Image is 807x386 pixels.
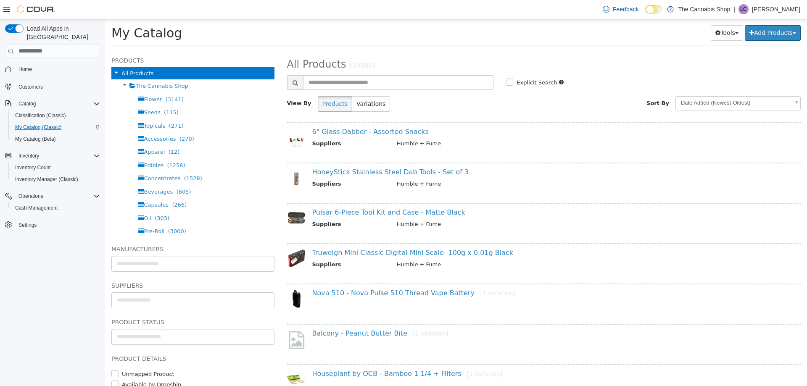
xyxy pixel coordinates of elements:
a: Houseplant by OCB - Bamboo 1 1/4 + Filters[1 variation] [207,350,397,358]
small: [1 variation] [362,351,397,358]
td: Humble + Fume [285,241,677,252]
span: (3000) [63,209,81,215]
span: (271) [64,103,79,110]
a: Truweigh Mini Classic Digital Mini Scale- 100g x 0.01g Black [207,229,409,237]
span: Inventory [15,151,100,161]
button: Operations [15,191,47,201]
h5: Products [6,36,169,46]
span: Accessories [39,116,71,123]
td: Humble + Fume [285,120,677,131]
a: Settings [15,220,40,230]
p: The Cannabis Shop [678,4,730,14]
button: My Catalog (Classic) [8,121,103,133]
span: (1528) [79,156,97,162]
span: Edibles [39,143,58,149]
a: Home [15,64,35,74]
button: Customers [2,80,103,92]
span: (605) [71,169,86,176]
nav: Complex example [5,60,100,253]
div: Liam Connolly [738,4,749,14]
a: Cash Management [12,203,61,213]
span: Sort By [541,81,564,87]
span: Classification (Classic) [15,112,66,119]
span: Home [15,64,100,74]
span: Settings [15,220,100,230]
span: (3141) [61,77,79,83]
span: Operations [15,191,100,201]
a: Nova 510 - Nova Pulse 510 Thread Vape Battery[1 variation] [207,270,411,278]
input: Dark Mode [645,5,663,14]
span: Customers [15,81,100,92]
a: Customers [15,82,46,92]
span: View By [182,81,206,87]
button: My Catalog (Beta) [8,133,103,145]
span: My Catalog (Classic) [12,122,100,132]
h5: Product Status [6,298,169,308]
span: My Catalog (Classic) [15,124,62,131]
span: Date Added (Newest-Oldest) [571,77,684,90]
span: Inventory [18,152,39,159]
span: Capsules [39,182,63,189]
a: Pulsar 6-Piece Tool Kit and Case - Matte Black [207,189,360,197]
span: Seeds [39,90,55,96]
label: Unmapped Product [15,351,69,359]
th: Suppliers [207,201,285,211]
img: Cova [17,5,55,13]
small: [1 variation] [375,270,411,277]
a: 6" Glass Dabber - Assorted Snacks [207,108,324,116]
span: (266) [67,182,82,189]
button: Add Products [640,6,696,21]
a: Inventory Count [12,163,54,173]
td: Humble + Fume [285,201,677,211]
a: My Catalog (Beta) [12,134,59,144]
a: Date Added (Newest-Oldest) [570,77,696,91]
span: Beverages [39,169,68,176]
span: (270) [74,116,89,123]
button: Variations [247,77,285,92]
span: LC [740,4,746,14]
button: Tools [606,6,638,21]
img: 150 [182,109,201,128]
h5: Manufacturers [6,225,169,235]
a: My Catalog (Classic) [12,122,65,132]
span: My Catalog (Beta) [12,134,100,144]
img: missing-image.png [182,310,201,331]
span: All Products [16,51,48,57]
span: Inventory Manager (Classic) [15,176,78,183]
th: Suppliers [207,160,285,171]
span: (303) [50,196,64,202]
span: Inventory Count [12,163,100,173]
span: The Cannabis Shop [31,63,83,70]
h5: Suppliers [6,261,169,271]
a: HoneyStick Stainless Steel Dab Tools - Set of 3 [207,149,364,157]
span: Inventory Count [15,164,51,171]
span: (12) [63,129,75,136]
span: Home [18,66,32,73]
span: Inventory Manager (Classic) [12,174,100,184]
span: Settings [18,222,37,228]
h5: Product Details [6,334,169,344]
a: Feedback [599,1,642,18]
span: Load All Apps in [GEOGRAPHIC_DATA] [24,24,100,41]
img: 150 [182,270,201,289]
span: Operations [18,193,43,200]
button: Home [2,63,103,75]
span: Feedback [613,5,638,13]
p: [PERSON_NAME] [752,4,800,14]
small: (10000) [244,42,270,50]
span: Cash Management [15,205,58,211]
td: Humble + Fume [285,160,677,171]
th: Suppliers [207,120,285,131]
button: Cash Management [8,202,103,214]
label: Available by Dropship [15,361,76,370]
button: Inventory [15,151,42,161]
span: (1258) [62,143,80,149]
button: Catalog [2,98,103,110]
img: 150 [182,189,201,208]
button: Inventory Count [8,162,103,173]
span: Topicals [39,103,60,110]
span: Concentrates [39,156,75,162]
img: 150 [182,230,201,249]
button: Catalog [15,99,39,109]
a: Balcony - Peanut Butter Bite[1 variation] [207,310,343,318]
